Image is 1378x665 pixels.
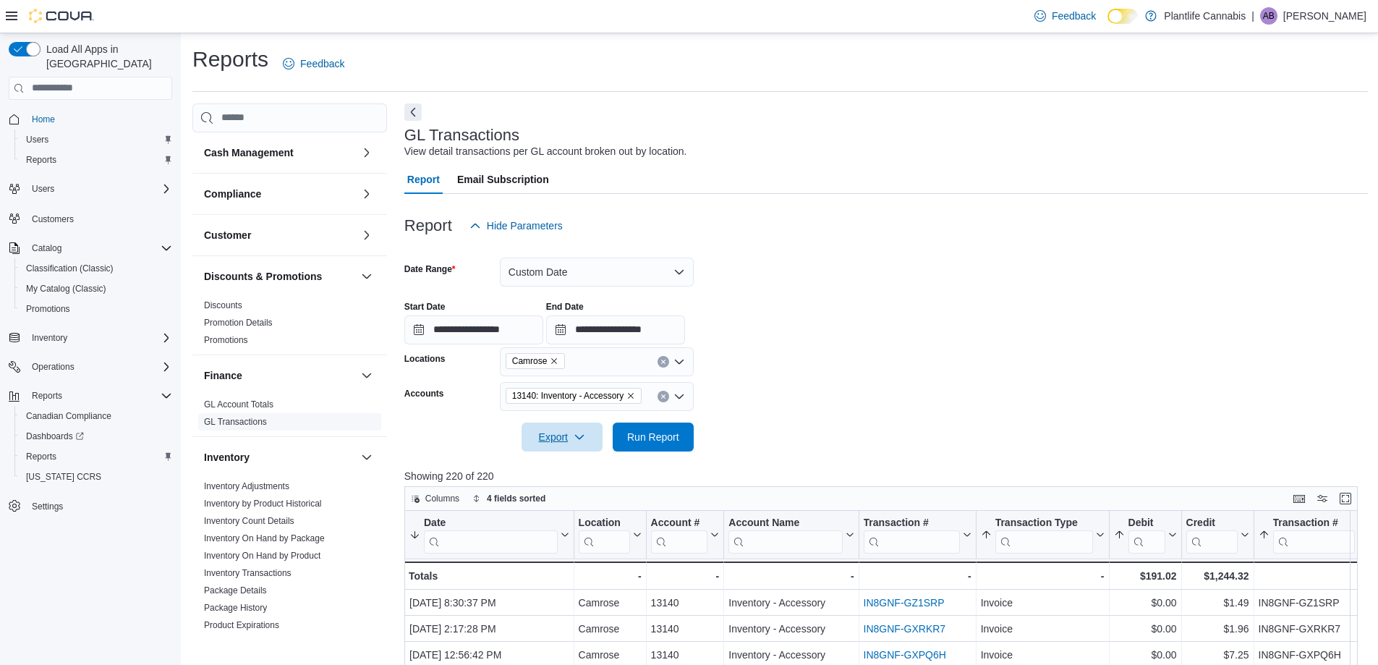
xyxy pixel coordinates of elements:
[204,498,322,509] span: Inventory by Product Historical
[650,517,719,554] button: Account #
[1337,490,1354,507] button: Enter fullscreen
[1186,646,1249,664] div: $7.25
[32,114,55,125] span: Home
[204,480,289,492] span: Inventory Adjustments
[980,567,1104,585] div: -
[546,301,584,313] label: End Date
[650,646,719,664] div: 13140
[404,469,1368,483] p: Showing 220 of 220
[32,183,54,195] span: Users
[26,387,172,404] span: Reports
[204,399,273,410] span: GL Account Totals
[20,131,54,148] a: Users
[550,357,558,365] button: Remove Camrose from selection in this group
[26,329,172,347] span: Inventory
[204,567,292,579] span: Inventory Transactions
[728,517,842,554] div: Account Name
[1283,7,1366,25] p: [PERSON_NAME]
[404,353,446,365] label: Locations
[500,258,694,287] button: Custom Date
[204,450,250,465] h3: Inventory
[512,354,548,368] span: Camrose
[409,517,569,554] button: Date
[204,399,273,410] a: GL Account Totals
[627,430,679,444] span: Run Report
[409,567,569,585] div: Totals
[1258,517,1366,554] button: Transaction #
[1113,567,1176,585] div: $191.02
[26,240,172,257] span: Catalog
[464,211,569,240] button: Hide Parameters
[14,299,178,319] button: Promotions
[14,279,178,299] button: My Catalog (Classic)
[32,361,75,373] span: Operations
[20,151,172,169] span: Reports
[358,226,375,244] button: Customer
[3,208,178,229] button: Customers
[26,283,106,295] span: My Catalog (Classic)
[626,391,635,400] button: Remove 13140: Inventory - Accessory from selection in this group
[658,356,669,368] button: Clear input
[3,238,178,258] button: Catalog
[20,468,172,486] span: Washington CCRS
[26,498,69,515] a: Settings
[3,496,178,517] button: Settings
[204,300,242,310] a: Discounts
[409,620,569,638] div: [DATE] 2:17:28 PM
[204,568,292,578] a: Inventory Transactions
[650,594,719,611] div: 13140
[863,597,944,609] a: IN8GNF-GZ1SRP
[863,517,971,554] button: Transaction #
[409,594,569,611] div: [DATE] 8:30:37 PM
[405,490,465,507] button: Columns
[1258,567,1366,585] div: -
[204,335,248,345] a: Promotions
[863,649,945,661] a: IN8GNF-GXPQ6H
[1186,517,1249,554] button: Credit
[358,268,375,285] button: Discounts & Promotions
[1128,517,1165,554] div: Debit
[192,45,268,74] h1: Reports
[3,109,178,130] button: Home
[204,145,355,160] button: Cash Management
[20,260,119,277] a: Classification (Classic)
[650,620,719,638] div: 13140
[578,620,641,638] div: Camrose
[424,517,558,554] div: Date
[1052,9,1096,23] span: Feedback
[3,386,178,406] button: Reports
[204,515,294,527] span: Inventory Count Details
[1263,7,1275,25] span: AB
[728,567,854,585] div: -
[1186,517,1237,530] div: Credit
[20,448,172,465] span: Reports
[1113,646,1176,664] div: $0.00
[3,328,178,348] button: Inventory
[404,263,456,275] label: Date Range
[404,217,452,234] h3: Report
[1113,517,1176,554] button: Debit
[728,646,854,664] div: Inventory - Accessory
[26,303,70,315] span: Promotions
[404,301,446,313] label: Start Date
[204,228,251,242] h3: Customer
[20,300,172,318] span: Promotions
[1186,567,1249,585] div: $1,244.32
[26,263,114,274] span: Classification (Classic)
[204,145,294,160] h3: Cash Management
[204,551,320,561] a: Inventory On Hand by Product
[204,620,279,630] a: Product Expirations
[26,180,60,198] button: Users
[650,517,707,530] div: Account #
[650,517,707,554] div: Account #
[457,165,549,194] span: Email Subscription
[204,317,273,329] span: Promotion Details
[300,56,344,71] span: Feedback
[20,260,172,277] span: Classification (Classic)
[204,334,248,346] span: Promotions
[1113,594,1176,611] div: $0.00
[14,150,178,170] button: Reports
[26,451,56,462] span: Reports
[358,449,375,466] button: Inventory
[1258,620,1366,638] div: IN8GNF-GXRKR7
